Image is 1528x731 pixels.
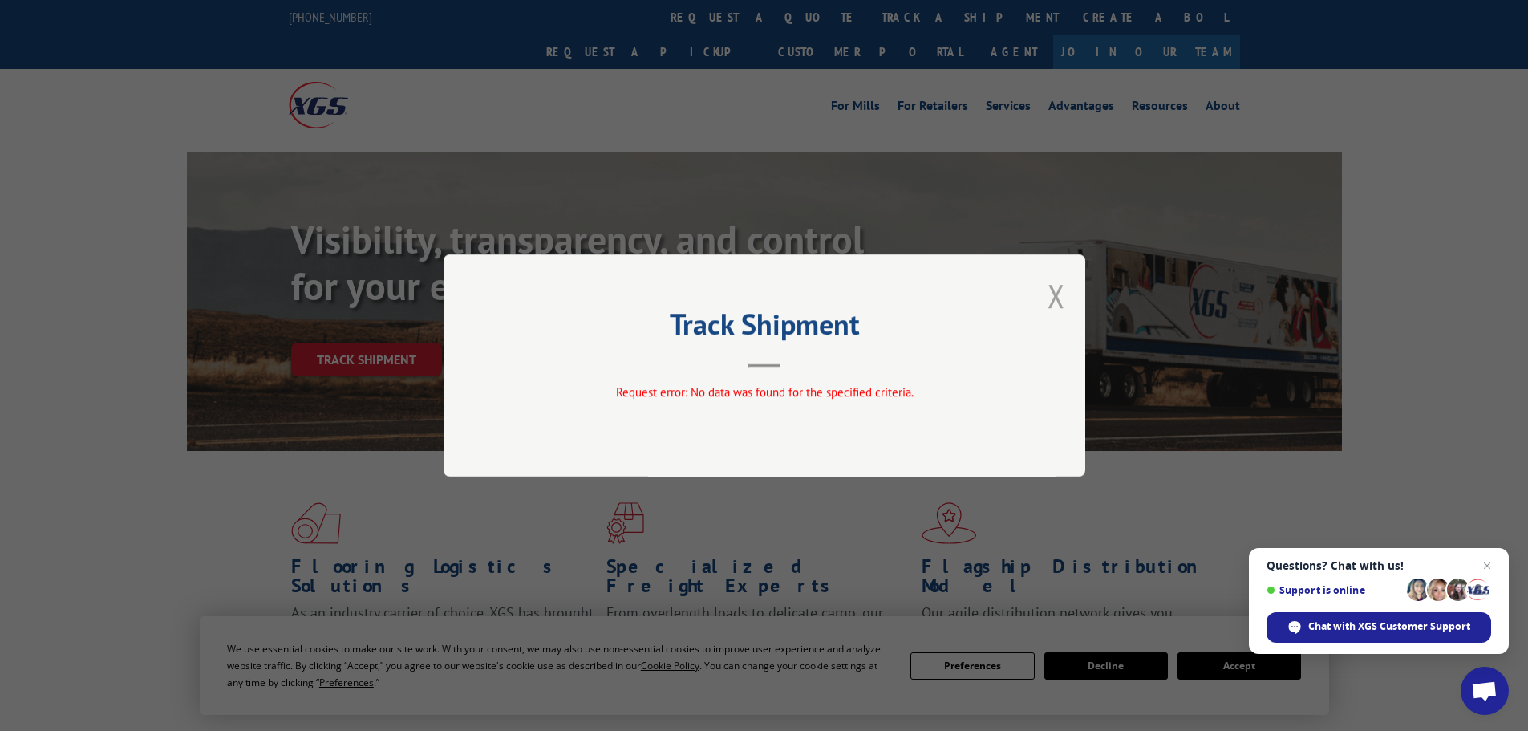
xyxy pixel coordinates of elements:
span: Close chat [1477,556,1497,575]
span: Request error: No data was found for the specified criteria. [615,384,913,400]
div: Open chat [1461,667,1509,715]
button: Close modal [1048,274,1065,317]
span: Support is online [1267,584,1401,596]
span: Chat with XGS Customer Support [1308,619,1470,634]
span: Questions? Chat with us! [1267,559,1491,572]
h2: Track Shipment [524,313,1005,343]
div: Chat with XGS Customer Support [1267,612,1491,643]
